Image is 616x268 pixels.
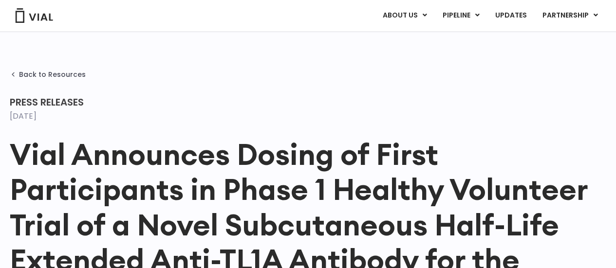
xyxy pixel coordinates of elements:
span: Back to Resources [19,71,86,78]
a: PARTNERSHIPMenu Toggle [535,7,606,24]
a: Back to Resources [10,71,86,78]
a: PIPELINEMenu Toggle [435,7,487,24]
img: Vial Logo [15,8,54,23]
time: [DATE] [10,110,37,122]
a: ABOUT USMenu Toggle [375,7,434,24]
span: Press Releases [10,95,84,109]
a: UPDATES [487,7,534,24]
